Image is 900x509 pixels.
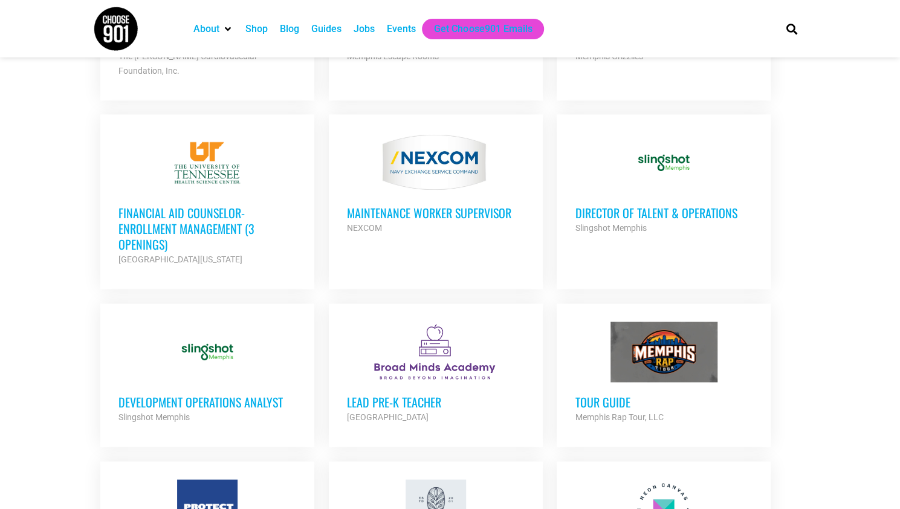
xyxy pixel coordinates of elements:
[118,412,190,422] strong: Slingshot Memphis
[434,22,532,36] a: Get Choose901 Emails
[347,223,382,233] strong: NEXCOM
[347,394,525,410] h3: Lead Pre-K Teacher
[575,223,646,233] strong: Slingshot Memphis
[347,412,429,422] strong: [GEOGRAPHIC_DATA]
[387,22,416,36] a: Events
[193,22,219,36] a: About
[347,205,525,221] h3: MAINTENANCE WORKER SUPERVISOR
[100,114,314,285] a: Financial Aid Counselor-Enrollment Management (3 Openings) [GEOGRAPHIC_DATA][US_STATE]
[575,394,753,410] h3: Tour Guide
[347,51,439,61] strong: Memphis Escape Rooms
[118,51,257,76] strong: The [PERSON_NAME] Cardiovascular Foundation, Inc.
[118,394,296,410] h3: Development Operations Analyst
[311,22,342,36] a: Guides
[557,303,771,443] a: Tour Guide Memphis Rap Tour, LLC
[329,303,543,443] a: Lead Pre-K Teacher [GEOGRAPHIC_DATA]
[280,22,299,36] a: Blog
[354,22,375,36] a: Jobs
[329,114,543,253] a: MAINTENANCE WORKER SUPERVISOR NEXCOM
[575,412,663,422] strong: Memphis Rap Tour, LLC
[782,19,801,39] div: Search
[100,303,314,443] a: Development Operations Analyst Slingshot Memphis
[245,22,268,36] a: Shop
[118,254,242,264] strong: [GEOGRAPHIC_DATA][US_STATE]
[575,51,643,61] strong: Memphis Grizzlies
[187,19,765,39] nav: Main nav
[557,114,771,253] a: Director of Talent & Operations Slingshot Memphis
[575,205,753,221] h3: Director of Talent & Operations
[187,19,239,39] div: About
[118,205,296,252] h3: Financial Aid Counselor-Enrollment Management (3 Openings)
